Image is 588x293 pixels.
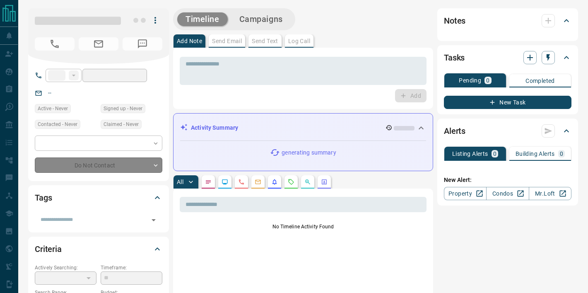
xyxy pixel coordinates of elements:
p: generating summary [282,148,336,157]
svg: Calls [238,179,245,185]
div: Notes [444,11,571,31]
svg: Opportunities [304,179,311,185]
p: 0 [486,77,489,83]
span: No Email [79,37,118,51]
svg: Notes [205,179,212,185]
button: Timeline [177,12,228,26]
span: Signed up - Never [104,104,142,113]
button: Campaigns [231,12,291,26]
a: -- [48,90,51,96]
p: Completed [525,78,555,84]
p: Actively Searching: [35,264,96,271]
span: Claimed - Never [104,120,139,128]
h2: Alerts [444,124,465,138]
a: Property [444,187,487,200]
a: Mr.Loft [529,187,571,200]
span: No Number [123,37,162,51]
h2: Notes [444,14,465,27]
svg: Lead Browsing Activity [222,179,228,185]
button: New Task [444,96,571,109]
p: Activity Summary [191,123,238,132]
div: Activity Summary [180,120,426,136]
span: No Number [35,37,75,51]
p: Pending [459,77,481,83]
p: Listing Alerts [452,151,488,157]
div: Tasks [444,48,571,68]
svg: Requests [288,179,294,185]
p: No Timeline Activity Found [180,223,427,230]
svg: Agent Actions [321,179,328,185]
p: 0 [493,151,496,157]
div: Tags [35,188,162,208]
div: Alerts [444,121,571,141]
svg: Emails [255,179,261,185]
button: Open [148,214,159,226]
p: Timeframe: [101,264,162,271]
p: New Alert: [444,176,571,184]
p: All [177,179,183,185]
p: Building Alerts [516,151,555,157]
div: Criteria [35,239,162,259]
h2: Tasks [444,51,465,64]
h2: Criteria [35,242,62,256]
svg: Listing Alerts [271,179,278,185]
div: Do Not Contact [35,157,162,173]
span: Contacted - Never [38,120,77,128]
p: Add Note [177,38,202,44]
a: Condos [486,187,529,200]
p: 0 [560,151,563,157]
h2: Tags [35,191,52,204]
span: Active - Never [38,104,68,113]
